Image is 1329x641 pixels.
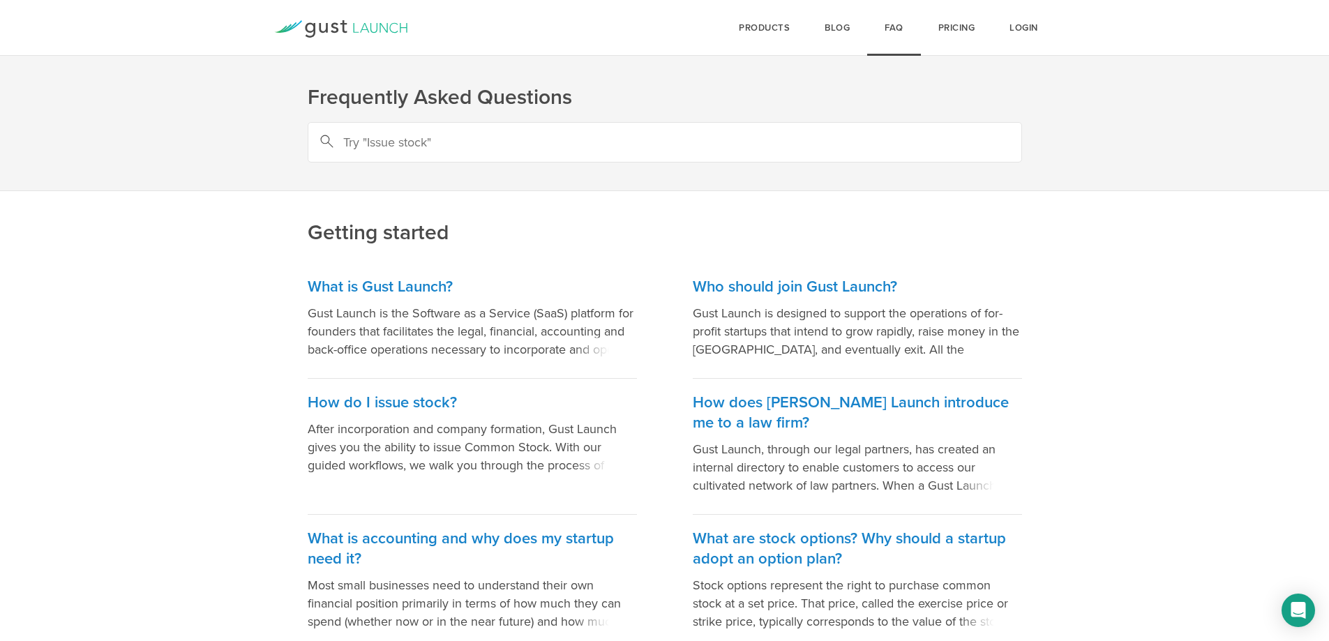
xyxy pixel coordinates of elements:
div: Open Intercom Messenger [1282,594,1315,627]
h1: Frequently Asked Questions [308,84,1022,112]
p: Gust Launch is designed to support the operations of for-profit startups that intend to grow rapi... [693,304,1022,359]
h3: What are stock options? Why should a startup adopt an option plan? [693,529,1022,569]
a: How do I issue stock? After incorporation and company formation, Gust Launch gives you the abilit... [308,379,637,515]
p: After incorporation and company formation, Gust Launch gives you the ability to issue Common Stoc... [308,420,637,474]
p: Stock options represent the right to purchase common stock at a set price. That price, called the... [693,576,1022,631]
h3: How do I issue stock? [308,393,637,413]
p: Most small businesses need to understand their own financial position primarily in terms of how m... [308,576,637,631]
input: Try "Issue stock" [308,122,1022,163]
a: Who should join Gust Launch? Gust Launch is designed to support the operations of for-profit star... [693,263,1022,379]
h3: Who should join Gust Launch? [693,277,1022,297]
p: Gust Launch, through our legal partners, has created an internal directory to enable customers to... [693,440,1022,495]
h2: Getting started [308,125,1022,247]
h3: What is accounting and why does my startup need it? [308,529,637,569]
a: How does [PERSON_NAME] Launch introduce me to a law firm? Gust Launch, through our legal partners... [693,379,1022,515]
a: What is Gust Launch? Gust Launch is the Software as a Service (SaaS) platform for founders that f... [308,263,637,379]
p: Gust Launch is the Software as a Service (SaaS) platform for founders that facilitates the legal,... [308,304,637,359]
h3: How does [PERSON_NAME] Launch introduce me to a law firm? [693,393,1022,433]
h3: What is Gust Launch? [308,277,637,297]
